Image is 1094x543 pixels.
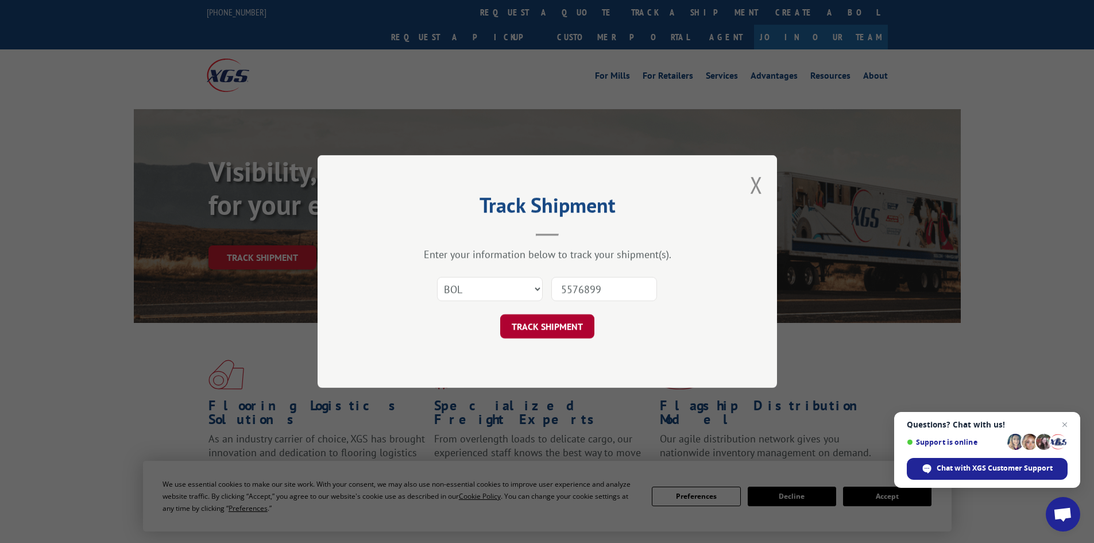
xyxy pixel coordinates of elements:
[1046,497,1080,532] div: Open chat
[937,463,1053,473] span: Chat with XGS Customer Support
[907,438,1003,446] span: Support is online
[907,420,1068,429] span: Questions? Chat with us!
[375,197,720,219] h2: Track Shipment
[375,248,720,261] div: Enter your information below to track your shipment(s).
[750,170,763,200] button: Close modal
[907,458,1068,480] div: Chat with XGS Customer Support
[500,314,594,338] button: TRACK SHIPMENT
[1058,418,1072,432] span: Close chat
[551,277,657,301] input: Number(s)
